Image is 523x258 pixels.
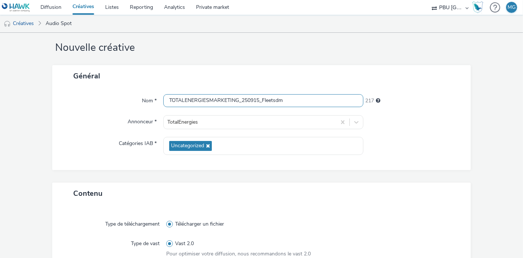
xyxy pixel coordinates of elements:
[128,237,163,247] label: Type de vast
[116,137,160,147] label: Catégories IAB *
[175,240,194,247] span: Vast 2.0
[508,2,516,13] div: MG
[73,71,100,81] span: Général
[376,97,380,105] div: 255 caractères maximum
[73,188,103,198] span: Contenu
[175,220,224,228] span: Télécharger un fichier
[4,20,11,28] img: audio
[42,15,75,32] a: Audio Spot
[365,97,374,105] span: 217
[52,41,471,55] h1: Nouvelle créative
[472,1,483,13] img: Hawk Academy
[102,218,163,228] label: Type de téléchargement
[125,115,160,126] label: Annonceur *
[139,94,160,105] label: Nom *
[163,94,363,107] input: Nom
[171,143,204,149] span: Uncategorized
[166,250,311,257] span: Pour optimiser votre diffusion, nous recommandons le vast 2.0
[2,3,30,12] img: undefined Logo
[472,1,486,13] a: Hawk Academy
